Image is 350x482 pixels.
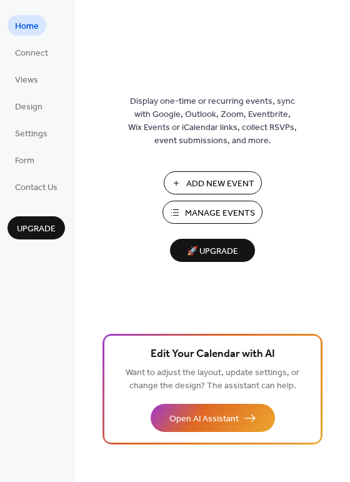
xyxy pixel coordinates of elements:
a: Settings [7,123,55,143]
a: Contact Us [7,176,65,197]
button: Manage Events [162,201,262,224]
span: Form [15,154,34,168]
span: Edit Your Calendar with AI [151,346,275,363]
button: Add New Event [164,171,262,194]
span: Views [15,74,38,87]
a: Form [7,149,42,170]
span: Manage Events [185,207,255,220]
span: Contact Us [15,181,57,194]
span: Add New Event [186,178,254,191]
span: Design [15,101,42,114]
span: Want to adjust the layout, update settings, or change the design? The assistant can help. [126,364,299,394]
span: Upgrade [17,223,56,236]
button: Open AI Assistant [151,404,275,432]
button: Upgrade [7,216,65,239]
span: 🚀 Upgrade [177,243,247,260]
a: Views [7,69,46,89]
span: Open AI Assistant [169,413,239,426]
span: Connect [15,47,48,60]
span: Display one-time or recurring events, sync with Google, Outlook, Zoom, Eventbrite, Wix Events or ... [128,95,297,148]
span: Home [15,20,39,33]
a: Home [7,15,46,36]
a: Design [7,96,50,116]
span: Settings [15,128,47,141]
a: Connect [7,42,56,63]
button: 🚀 Upgrade [170,239,255,262]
